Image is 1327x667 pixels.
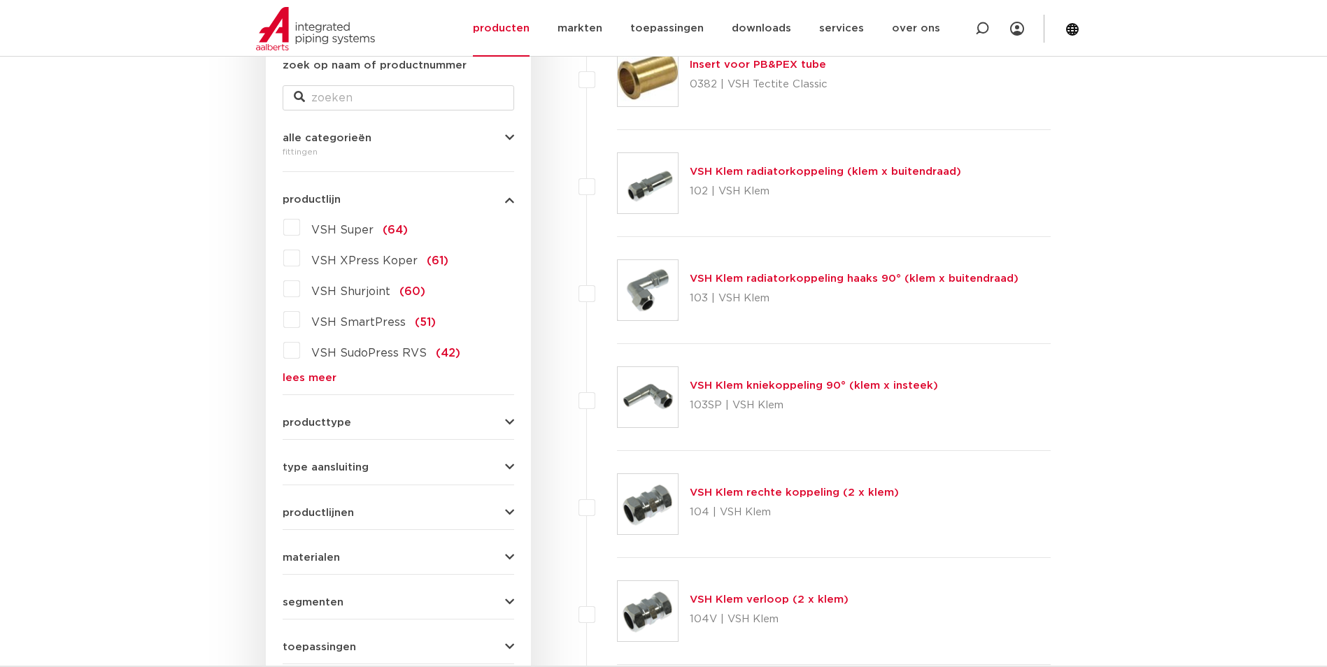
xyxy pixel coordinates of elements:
span: toepassingen [283,642,356,652]
p: 103SP | VSH Klem [690,394,938,417]
img: Thumbnail for VSH Klem verloop (2 x klem) [618,581,678,641]
button: toepassingen [283,642,514,652]
img: Thumbnail for VSH Klem radiatorkoppeling (klem x buitendraad) [618,153,678,213]
a: VSH Klem radiatorkoppeling haaks 90° (klem x buitendraad) [690,273,1019,284]
span: VSH Super [311,224,374,236]
button: segmenten [283,597,514,608]
button: producttype [283,417,514,428]
span: (64) [383,224,408,236]
input: zoeken [283,85,514,110]
span: (42) [436,347,460,359]
span: VSH Shurjoint [311,286,390,297]
p: 104V | VSH Klem [690,608,849,631]
a: Insert voor PB&PEX tube [690,59,826,70]
label: zoek op naam of productnummer [283,57,467,74]
a: VSH Klem radiatorkoppeling (klem x buitendraad) [690,166,961,177]
span: productlijnen [283,508,354,518]
p: 104 | VSH Klem [690,501,899,524]
span: VSH SudoPress RVS [311,347,427,359]
span: (61) [427,255,448,266]
button: productlijn [283,194,514,205]
a: VSH Klem kniekoppeling 90° (klem x insteek) [690,380,938,391]
img: Thumbnail for VSH Klem kniekoppeling 90° (klem x insteek) [618,367,678,427]
button: materialen [283,552,514,563]
span: materialen [283,552,340,563]
a: lees meer [283,373,514,383]
p: 103 | VSH Klem [690,287,1019,310]
img: Thumbnail for Insert voor PB&PEX tube [618,46,678,106]
span: VSH SmartPress [311,317,406,328]
a: VSH Klem rechte koppeling (2 x klem) [690,487,899,498]
span: (60) [399,286,425,297]
img: Thumbnail for VSH Klem radiatorkoppeling haaks 90° (klem x buitendraad) [618,260,678,320]
a: VSH Klem verloop (2 x klem) [690,594,849,605]
span: alle categorieën [283,133,371,143]
button: alle categorieën [283,133,514,143]
p: 0382 | VSH Tectite Classic [690,73,828,96]
span: type aansluiting [283,462,369,473]
button: type aansluiting [283,462,514,473]
span: VSH XPress Koper [311,255,418,266]
span: producttype [283,417,351,428]
div: fittingen [283,143,514,160]
span: segmenten [283,597,343,608]
p: 102 | VSH Klem [690,180,961,203]
span: productlijn [283,194,341,205]
img: Thumbnail for VSH Klem rechte koppeling (2 x klem) [618,474,678,534]
span: (51) [415,317,436,328]
button: productlijnen [283,508,514,518]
